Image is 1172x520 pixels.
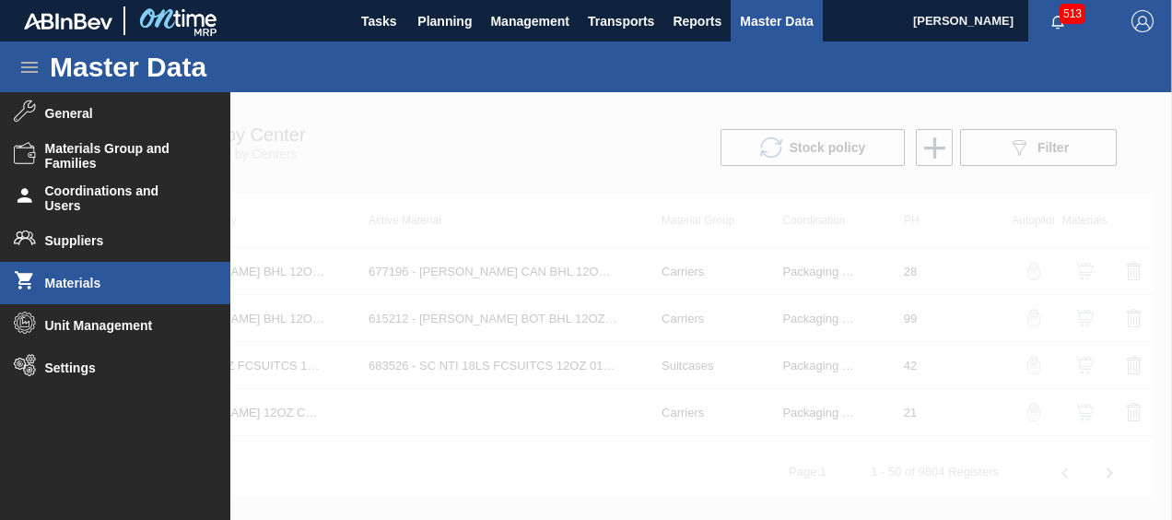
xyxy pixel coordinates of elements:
span: Materials Group and Families [45,141,197,171]
span: Tasks [358,10,399,32]
button: Notifications [1028,8,1087,34]
span: 513 [1060,4,1085,24]
span: Unit Management [45,318,197,333]
span: Coordinations and Users [45,183,197,213]
span: General [45,106,197,121]
span: Settings [45,360,197,375]
span: Reports [673,10,721,32]
span: Materials [45,276,197,290]
h1: Master Data [50,56,377,77]
img: TNhmsLtSVTkK8tSr43FrP2fwEKptu5GPRR3wAAAABJRU5ErkJggg== [24,13,112,30]
span: Management [490,10,569,32]
span: Planning [417,10,472,32]
span: Transports [588,10,654,32]
span: Master Data [740,10,813,32]
span: Suppliers [45,233,197,248]
img: Logout [1131,10,1154,32]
